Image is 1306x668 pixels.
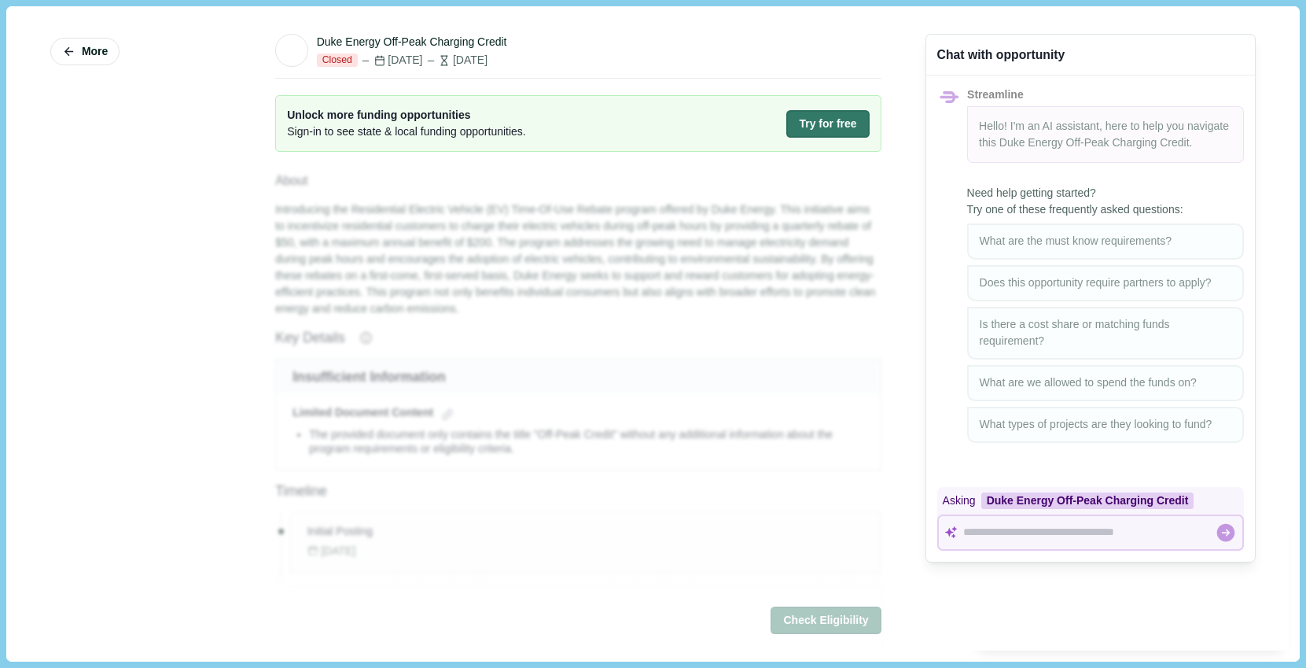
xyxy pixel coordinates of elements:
div: [DATE] [425,52,487,68]
div: [DATE] [360,52,422,68]
span: Unlock more funding opportunities [287,107,526,124]
span: Closed [317,54,358,68]
span: Streamline [967,88,1024,101]
span: More [82,45,108,58]
div: Duke Energy Off-Peak Charging Credit [317,34,507,50]
button: Try for free [786,110,869,138]
div: Asking [937,487,1244,515]
button: More [50,38,120,65]
div: Duke Energy Off-Peak Charging Credit [981,493,1194,509]
div: Chat with opportunity [937,46,1065,64]
span: Hello! I'm an AI assistant, here to help you navigate this . [979,120,1229,149]
span: Need help getting started? Try one of these frequently asked questions: [967,185,1244,218]
span: Sign-in to see state & local funding opportunities. [287,124,526,140]
button: Check Eligibility [771,607,881,634]
span: Duke Energy Off-Peak Charging Credit [999,136,1190,149]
